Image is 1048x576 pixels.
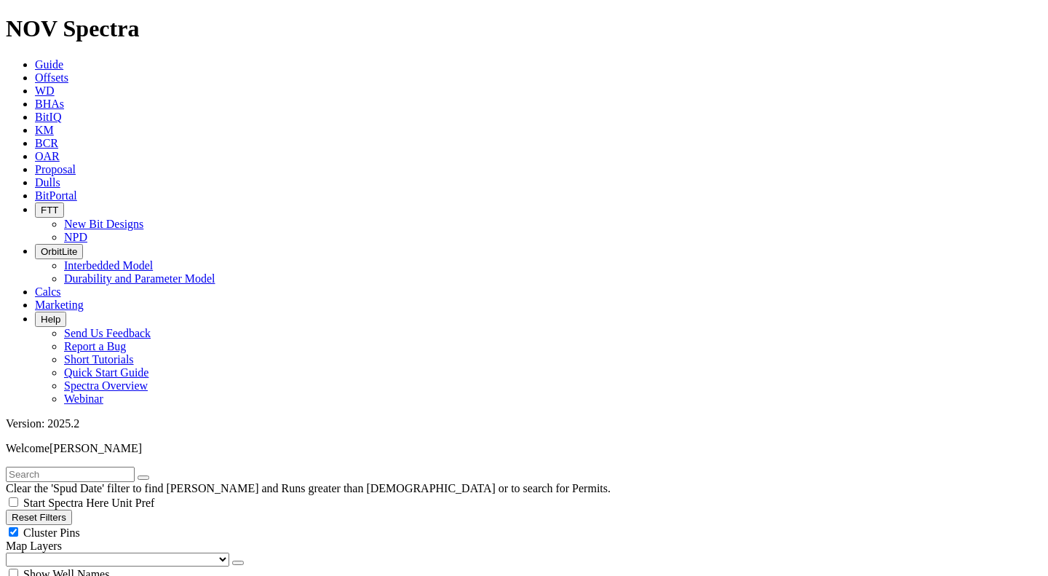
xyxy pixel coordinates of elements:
span: [PERSON_NAME] [49,442,142,454]
a: NPD [64,231,87,243]
a: Offsets [35,71,68,84]
a: Guide [35,58,63,71]
input: Start Spectra Here [9,497,18,507]
span: Clear the 'Spud Date' filter to find [PERSON_NAME] and Runs greater than [DEMOGRAPHIC_DATA] or to... [6,482,611,494]
a: Spectra Overview [64,379,148,392]
div: Version: 2025.2 [6,417,1042,430]
a: OAR [35,150,60,162]
a: Short Tutorials [64,353,134,366]
a: WD [35,84,55,97]
a: Report a Bug [64,340,126,352]
a: BitIQ [35,111,61,123]
button: Reset Filters [6,510,72,525]
a: Quick Start Guide [64,366,148,379]
a: Webinar [64,392,103,405]
button: Help [35,312,66,327]
span: FTT [41,205,58,216]
span: Cluster Pins [23,526,80,539]
span: Map Layers [6,540,62,552]
a: KM [35,124,54,136]
span: Help [41,314,60,325]
span: Unit Pref [111,497,154,509]
a: Interbedded Model [64,259,153,272]
a: BCR [35,137,58,149]
a: BHAs [35,98,64,110]
button: FTT [35,202,64,218]
p: Welcome [6,442,1042,455]
a: BitPortal [35,189,77,202]
input: Search [6,467,135,482]
button: OrbitLite [35,244,83,259]
a: Proposal [35,163,76,175]
span: Start Spectra Here [23,497,108,509]
span: OrbitLite [41,246,77,257]
a: Dulls [35,176,60,189]
a: Marketing [35,299,84,311]
h1: NOV Spectra [6,15,1042,42]
a: New Bit Designs [64,218,143,230]
a: Durability and Parameter Model [64,272,215,285]
a: Calcs [35,285,61,298]
a: Send Us Feedback [64,327,151,339]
